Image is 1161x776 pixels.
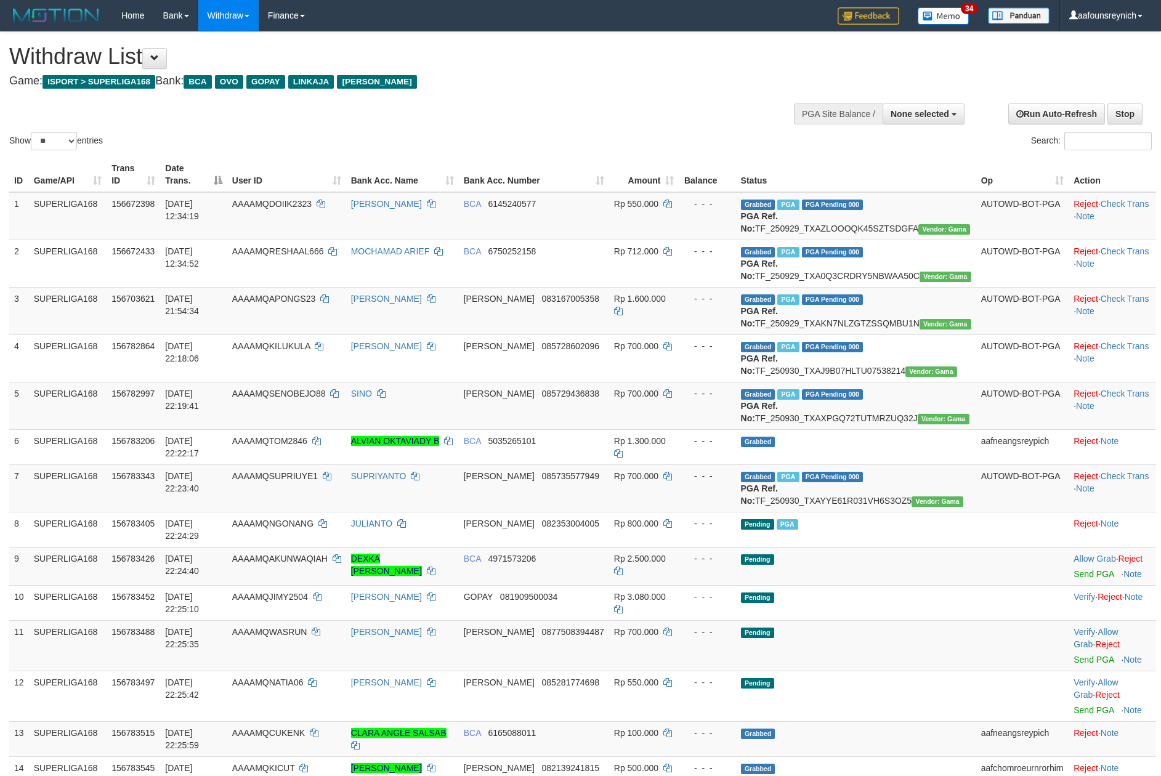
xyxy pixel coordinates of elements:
td: 9 [9,547,29,585]
span: [PERSON_NAME] [464,677,535,687]
span: 156783497 [111,677,155,687]
span: [PERSON_NAME] [464,471,535,481]
span: 156783206 [111,436,155,446]
span: Vendor URL: https://trx31.1velocity.biz [918,414,969,424]
span: [DATE] 22:24:40 [165,554,199,576]
span: Copy 6165088011 to clipboard [488,728,536,738]
td: · · [1069,382,1156,429]
td: SUPERLIGA168 [29,464,107,512]
span: ISPORT > SUPERLIGA168 [42,75,155,89]
span: Rp 3.080.000 [614,592,666,602]
span: AAAAMQWASRUN [232,627,307,637]
span: PGA Pending [802,472,864,482]
a: Reject [1095,639,1120,649]
span: Rp 550.000 [614,677,658,687]
td: · [1069,547,1156,585]
span: Marked by aafandaneth [777,342,799,352]
a: Note [1101,763,1119,773]
a: Reject [1074,763,1098,773]
td: AUTOWD-BOT-PGA [976,382,1069,429]
span: 156672398 [111,199,155,209]
span: 34 [961,3,977,14]
a: Verify [1074,677,1095,687]
a: [PERSON_NAME] [351,592,422,602]
th: Status [736,157,976,192]
span: [DATE] 21:54:34 [165,294,199,316]
span: AAAAMQKILUKULA [232,341,310,351]
div: - - - [684,517,730,530]
span: Pending [741,678,774,689]
span: Marked by aafsoycanthlai [777,247,799,257]
a: Note [1076,211,1094,221]
th: Trans ID: activate to sort column ascending [107,157,160,192]
span: AAAAMQNATIA06 [232,677,304,687]
b: PGA Ref. No: [741,483,778,506]
span: Grabbed [741,342,775,352]
span: Pending [741,592,774,603]
a: Note [1101,519,1119,528]
a: Verify [1074,592,1095,602]
td: AUTOWD-BOT-PGA [976,464,1069,512]
span: 156783545 [111,763,155,773]
span: Vendor URL: https://trx31.1velocity.biz [920,319,971,329]
a: Note [1101,728,1119,738]
span: AAAAMQDOIIK2323 [232,199,312,209]
span: [DATE] 22:18:06 [165,341,199,363]
a: Reject [1119,554,1143,564]
a: [PERSON_NAME] [351,627,422,637]
span: Grabbed [741,247,775,257]
span: 156782864 [111,341,155,351]
td: 13 [9,721,29,756]
b: PGA Ref. No: [741,401,778,423]
a: SINO [351,389,372,398]
span: [DATE] 22:23:40 [165,471,199,493]
th: Op: activate to sort column ascending [976,157,1069,192]
label: Search: [1031,132,1152,150]
span: AAAAMQSUPRIUYE1 [232,471,318,481]
span: AAAAMQCUKENK [232,728,305,738]
td: · · [1069,240,1156,287]
a: SUPRIYANTO [351,471,407,481]
span: [DATE] 22:22:17 [165,436,199,458]
a: Note [1123,705,1142,715]
span: Rp 500.000 [614,763,658,773]
span: Copy 083167005358 to clipboard [542,294,599,304]
span: 156783426 [111,554,155,564]
td: SUPERLIGA168 [29,585,107,620]
span: [DATE] 22:25:42 [165,677,199,700]
span: 156783452 [111,592,155,602]
td: 10 [9,585,29,620]
a: Allow Grab [1074,677,1118,700]
img: Feedback.jpg [838,7,899,25]
a: Reject [1095,690,1120,700]
td: SUPERLIGA168 [29,429,107,464]
td: SUPERLIGA168 [29,620,107,671]
th: Amount: activate to sort column ascending [609,157,679,192]
a: Note [1123,569,1142,579]
span: [DATE] 22:25:59 [165,728,199,750]
span: 156783488 [111,627,155,637]
td: SUPERLIGA168 [29,334,107,382]
a: Verify [1074,627,1095,637]
th: Bank Acc. Name: activate to sort column ascending [346,157,459,192]
th: Balance [679,157,735,192]
span: 156703621 [111,294,155,304]
span: · [1074,554,1118,564]
div: - - - [684,435,730,447]
a: Check Trans [1101,471,1149,481]
a: MOCHAMAD ARIEF [351,246,430,256]
span: AAAAMQRESHAAL666 [232,246,324,256]
td: · [1069,721,1156,756]
span: Copy 0877508394487 to clipboard [542,627,604,637]
td: SUPERLIGA168 [29,192,107,240]
span: Copy 081909500034 to clipboard [500,592,557,602]
span: Copy 082139241815 to clipboard [542,763,599,773]
td: · · [1069,334,1156,382]
span: Grabbed [741,200,775,210]
span: Copy 085281774698 to clipboard [542,677,599,687]
div: - - - [684,340,730,352]
a: Run Auto-Refresh [1008,103,1105,124]
td: SUPERLIGA168 [29,287,107,334]
span: BCA [464,728,481,738]
a: Reject [1074,436,1098,446]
